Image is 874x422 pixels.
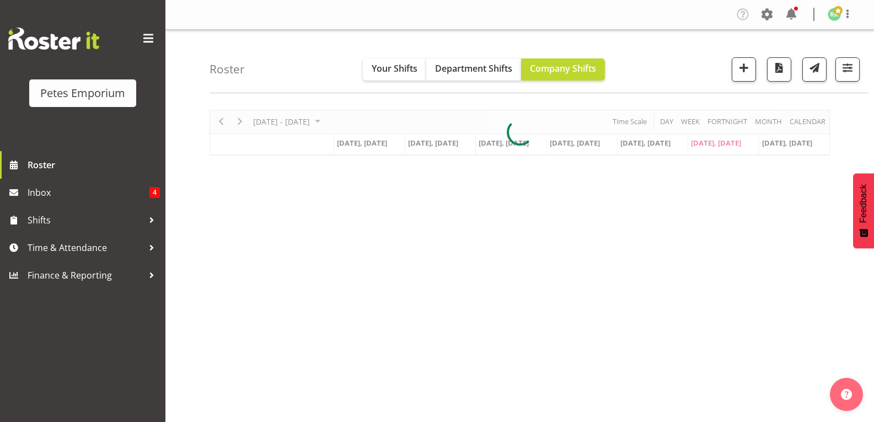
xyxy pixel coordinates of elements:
span: Company Shifts [530,62,596,74]
span: Feedback [859,184,868,223]
span: Department Shifts [435,62,512,74]
span: Finance & Reporting [28,267,143,284]
h4: Roster [210,63,245,76]
span: Your Shifts [372,62,417,74]
span: Shifts [28,212,143,228]
button: Your Shifts [363,58,426,81]
button: Add a new shift [732,57,756,82]
button: Filter Shifts [835,57,860,82]
img: help-xxl-2.png [841,389,852,400]
div: Petes Emporium [40,85,125,102]
button: Download a PDF of the roster according to the set date range. [767,57,791,82]
span: Inbox [28,184,149,201]
span: Time & Attendance [28,239,143,256]
button: Feedback - Show survey [853,173,874,248]
img: Rosterit website logo [8,28,99,50]
button: Company Shifts [521,58,605,81]
button: Send a list of all shifts for the selected filtered period to all rostered employees. [802,57,827,82]
button: Department Shifts [426,58,521,81]
span: 4 [149,187,160,198]
img: ruth-robertson-taylor722.jpg [828,8,841,21]
span: Roster [28,157,160,173]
